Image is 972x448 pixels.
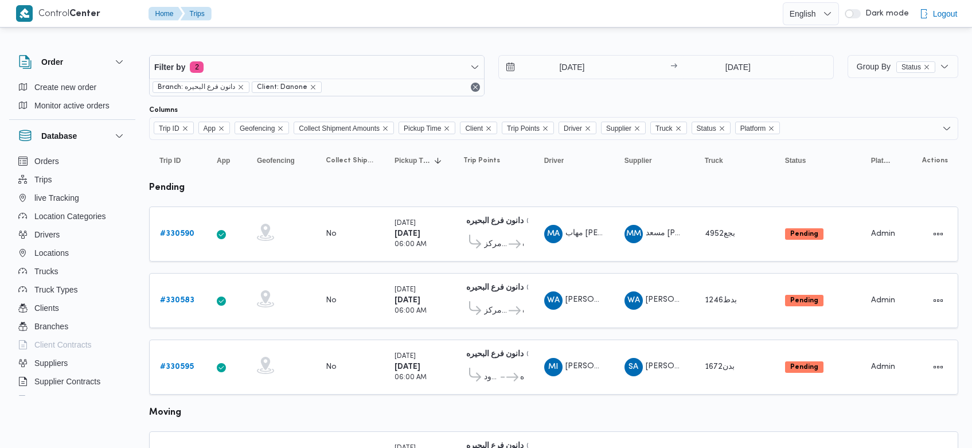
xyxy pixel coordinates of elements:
span: Pending [785,361,823,373]
span: Trips [34,173,52,186]
div: Wlaid Ahmad Mahmood Alamsairi [624,291,643,310]
span: Platform [871,156,891,165]
button: Actions [929,291,947,310]
span: Supplier [601,122,646,134]
small: 06:00 AM [395,241,427,248]
b: [DATE] [395,297,420,304]
span: Branches [34,320,68,333]
b: Pending [790,364,818,371]
button: Open list of options [942,124,951,133]
button: Remove Platform from selection in this group [768,125,775,132]
span: بدن1672 [705,363,735,371]
span: Clients [34,301,59,315]
span: Client [460,122,497,134]
button: remove selected entity [237,84,244,91]
h3: Order [41,55,63,69]
button: Orders [14,152,131,170]
button: Remove Collect Shipment Amounts from selection in this group [382,125,389,132]
a: #330590 [160,227,194,241]
span: Logout [933,7,958,21]
div: → [670,63,677,71]
b: [DATE] [395,363,420,371]
span: Branch: دانون فرع البحيره [153,81,249,93]
span: Trip Points [502,122,554,134]
span: Trip ID [159,156,181,165]
span: Suppliers [34,356,68,370]
span: مركز [GEOGRAPHIC_DATA] [484,237,507,251]
span: دانون فرع البحيره [520,371,524,384]
span: Geofencing [235,122,289,134]
label: Columns [149,106,178,115]
button: Remove App from selection in this group [218,125,225,132]
button: Remove Geofencing from selection in this group [277,125,284,132]
span: Location Categories [34,209,106,223]
span: App [204,122,216,135]
span: Drivers [34,228,60,241]
button: Branches [14,317,131,336]
span: Driver [559,122,596,134]
button: Remove Client from selection in this group [485,125,492,132]
b: Pending [790,231,818,237]
div: Muhab Alsaid Shhatah Alamsairi [544,225,563,243]
small: [DATE] [395,353,416,360]
b: Center [69,10,100,18]
span: live Tracking [34,191,79,205]
button: App [212,151,241,170]
button: Platform [866,151,895,170]
span: Dark mode [861,9,909,18]
button: Status [780,151,855,170]
span: مركز [GEOGRAPHIC_DATA] [484,304,507,318]
span: WA [547,291,560,310]
button: Actions [929,225,947,243]
span: Trip ID [159,122,179,135]
button: Truck [700,151,769,170]
small: 06:00 AM [395,375,427,381]
span: 2 active filters [190,61,204,73]
button: Supplier Contracts [14,372,131,391]
span: دانون فرع البحيره [522,237,523,251]
button: Trips [181,7,212,21]
button: Devices [14,391,131,409]
button: Truck Types [14,281,131,299]
span: [PERSON_NAME] [PERSON_NAME] [565,363,698,370]
div: No [326,362,337,372]
span: MA [547,225,560,243]
svg: Sorted in descending order [434,156,443,165]
b: دانون فرع البحيره [466,350,524,358]
span: Orders [34,154,59,168]
small: 06:00 AM [395,308,427,314]
span: [PERSON_NAME] [PERSON_NAME] [646,363,779,370]
b: # 330583 [160,297,194,304]
span: SA [629,358,638,376]
button: Remove Driver from selection in this group [584,125,591,132]
span: Driver [544,156,564,165]
button: Remove Trip Points from selection in this group [542,125,549,132]
span: Trip Points [463,156,500,165]
span: Truck [650,122,687,134]
div: No [326,229,337,239]
h3: Database [41,129,77,143]
span: Platform [735,122,780,134]
button: Order [18,55,126,69]
span: Pending [785,295,823,306]
span: Trucks [34,264,58,278]
div: No [326,295,337,306]
span: بجع4952 [705,230,735,237]
span: App [198,122,230,134]
button: Supplier [620,151,689,170]
span: Client Contracts [34,338,92,352]
button: Monitor active orders [14,96,131,115]
span: Status [785,156,806,165]
span: MM [626,225,641,243]
small: [DATE] [395,220,416,227]
span: Trip Points [507,122,540,135]
span: Monitor active orders [34,99,110,112]
span: Admin [871,297,895,304]
span: Platform [740,122,766,135]
span: Supplier Contracts [34,375,100,388]
button: live Tracking [14,189,131,207]
button: Remove Supplier from selection in this group [634,125,641,132]
span: Supplier [606,122,631,135]
a: #330595 [160,360,194,374]
span: Devices [34,393,63,407]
